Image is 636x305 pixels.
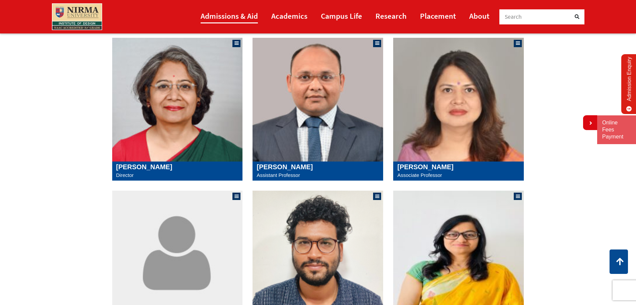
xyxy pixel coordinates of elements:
[116,163,239,180] a: [PERSON_NAME] Director
[397,163,520,171] h5: [PERSON_NAME]
[420,8,456,23] a: Placement
[257,171,379,180] p: Assistant Professor
[112,38,243,162] img: Sangita Shroff
[257,163,379,171] h5: [PERSON_NAME]
[602,119,631,140] a: Online Fees Payment
[253,38,383,162] img: Ajay Goyal
[116,163,239,171] h5: [PERSON_NAME]
[375,8,407,23] a: Research
[397,163,520,180] a: [PERSON_NAME] Associate Professor
[116,171,239,180] p: Director
[257,163,379,180] a: [PERSON_NAME] Assistant Professor
[271,8,307,23] a: Academics
[393,38,524,162] img: Kanupriya Taneja
[52,3,102,30] img: main_logo
[469,8,489,23] a: About
[397,171,520,180] p: Associate Professor
[321,8,362,23] a: Campus Life
[201,8,258,23] a: Admissions & Aid
[505,13,522,20] span: Search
